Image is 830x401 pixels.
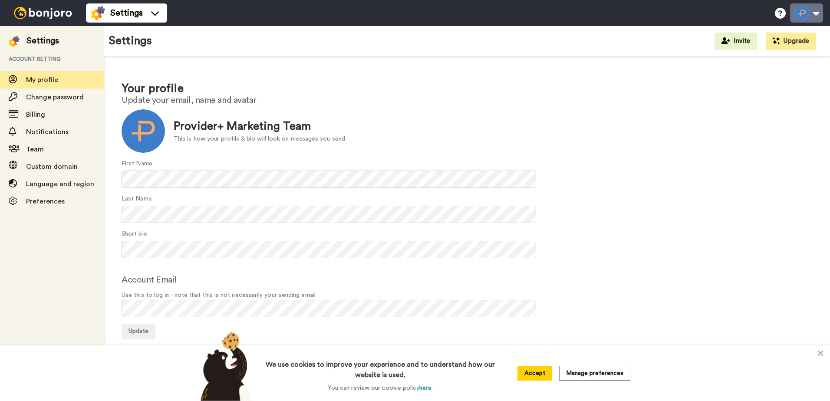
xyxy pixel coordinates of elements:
span: Use this to log in - note that this is not necessarily your sending email [122,291,813,300]
h3: We use cookies to improve your experience and to understand how our website is used. [257,354,504,380]
span: My profile [26,76,58,83]
img: settings-colored.svg [9,36,20,47]
label: Account Email [122,273,177,286]
h1: Settings [109,35,152,47]
span: Preferences [26,198,65,205]
span: Update [128,328,148,334]
button: Manage preferences [559,366,630,381]
label: Last Name [122,194,152,204]
span: Language and region [26,181,94,187]
button: Invite [715,33,757,50]
img: settings-colored.svg [91,6,105,20]
button: Upgrade [766,33,816,50]
label: First Name [122,159,152,168]
div: Settings [26,35,59,47]
h1: Your profile [122,82,813,95]
span: Settings [110,7,143,19]
span: Custom domain [26,163,78,170]
img: bear-with-cookie.png [193,332,257,401]
h2: Update your email, name and avatar [122,95,813,105]
span: Change password [26,94,84,101]
button: Update [122,324,155,339]
span: Billing [26,111,45,118]
label: Short bio [122,230,148,239]
button: Accept [517,366,552,381]
div: Provider+ Marketing Team [174,118,345,135]
p: You can review our cookie policy . [328,384,433,392]
img: bj-logo-header-white.svg [10,7,76,19]
span: Notifications [26,128,69,135]
a: here [419,385,431,391]
span: Team [26,146,44,153]
div: This is how your profile & bio will look on messages you send [174,135,345,144]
